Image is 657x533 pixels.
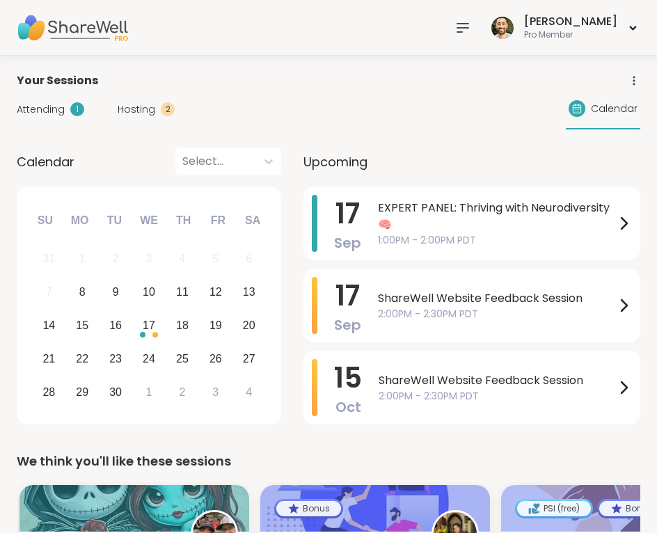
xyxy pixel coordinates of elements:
div: Not available Sunday, September 7th, 2025 [34,278,64,308]
img: ShareWell Nav Logo [17,3,128,52]
span: 15 [334,358,362,397]
div: Choose Saturday, September 27th, 2025 [234,344,264,374]
span: 2:00PM - 2:30PM PDT [379,389,615,404]
div: Bonus [276,501,341,516]
div: 14 [42,316,55,335]
div: Choose Sunday, September 14th, 2025 [34,311,64,341]
div: 2 [113,249,119,268]
div: 4 [246,383,252,401]
span: Attending [17,102,65,117]
div: 10 [143,283,155,301]
div: Choose Wednesday, October 1st, 2025 [134,377,164,407]
div: 17 [143,316,155,335]
div: Su [30,205,61,236]
div: Choose Thursday, September 18th, 2025 [168,311,198,341]
div: Choose Monday, September 29th, 2025 [68,377,97,407]
div: Choose Thursday, September 25th, 2025 [168,344,198,374]
div: 9 [113,283,119,301]
div: Choose Monday, September 15th, 2025 [68,311,97,341]
div: 23 [109,349,122,368]
div: Choose Wednesday, September 10th, 2025 [134,278,164,308]
div: Choose Wednesday, September 17th, 2025 [134,311,164,341]
div: 7 [46,283,52,301]
div: 21 [42,349,55,368]
div: [PERSON_NAME] [524,14,617,29]
div: 30 [109,383,122,401]
div: 4 [179,249,185,268]
div: 22 [76,349,88,368]
div: Choose Saturday, September 20th, 2025 [234,311,264,341]
div: Mo [64,205,95,236]
span: 17 [335,194,360,233]
span: Upcoming [303,152,367,171]
div: Choose Wednesday, September 24th, 2025 [134,344,164,374]
div: 1 [79,249,86,268]
div: Choose Friday, September 26th, 2025 [200,344,230,374]
div: Pro Member [524,29,617,41]
span: Sep [334,233,361,253]
div: 18 [176,316,189,335]
div: Choose Sunday, September 21st, 2025 [34,344,64,374]
div: Choose Thursday, September 11th, 2025 [168,278,198,308]
div: Choose Friday, September 19th, 2025 [200,311,230,341]
span: Your Sessions [17,72,98,89]
div: Choose Friday, September 12th, 2025 [200,278,230,308]
div: 2 [161,102,175,116]
div: 8 [79,283,86,301]
div: 13 [243,283,255,301]
div: Th [168,205,199,236]
div: Choose Friday, October 3rd, 2025 [200,377,230,407]
div: Not available Tuesday, September 2nd, 2025 [101,244,131,274]
div: month 2025-09 [32,242,265,408]
span: EXPERT PANEL: Thriving with Neurodiversity 🧠 [378,200,615,233]
div: 5 [212,249,219,268]
div: Sa [237,205,268,236]
div: Not available Sunday, August 31st, 2025 [34,244,64,274]
div: Choose Thursday, October 2nd, 2025 [168,377,198,407]
div: Choose Saturday, September 13th, 2025 [234,278,264,308]
div: 2 [179,383,185,401]
div: We think you'll like these sessions [17,452,640,471]
div: 1 [146,383,152,401]
div: 1 [70,102,84,116]
div: 20 [243,316,255,335]
span: 2:00PM - 2:30PM PDT [378,307,615,321]
div: 12 [209,283,222,301]
div: Not available Saturday, September 6th, 2025 [234,244,264,274]
div: 3 [146,249,152,268]
div: 29 [76,383,88,401]
div: 19 [209,316,222,335]
div: 11 [176,283,189,301]
div: 16 [109,316,122,335]
div: Choose Tuesday, September 30th, 2025 [101,377,131,407]
span: ShareWell Website Feedback Session [379,372,615,389]
div: 31 [42,249,55,268]
div: 27 [243,349,255,368]
div: Not available Monday, September 1st, 2025 [68,244,97,274]
span: Hosting [118,102,155,117]
div: Not available Thursday, September 4th, 2025 [168,244,198,274]
span: Oct [335,397,361,417]
div: 6 [246,249,252,268]
div: Choose Tuesday, September 16th, 2025 [101,311,131,341]
div: Choose Tuesday, September 23rd, 2025 [101,344,131,374]
div: Not available Friday, September 5th, 2025 [200,244,230,274]
div: Tu [99,205,129,236]
div: Choose Saturday, October 4th, 2025 [234,377,264,407]
span: Calendar [17,152,74,171]
div: 15 [76,316,88,335]
div: Choose Monday, September 8th, 2025 [68,278,97,308]
div: PSI (free) [517,501,591,516]
div: 25 [176,349,189,368]
div: 28 [42,383,55,401]
div: 24 [143,349,155,368]
div: Not available Wednesday, September 3rd, 2025 [134,244,164,274]
div: We [134,205,164,236]
div: Choose Monday, September 22nd, 2025 [68,344,97,374]
span: Sep [334,315,361,335]
span: Calendar [591,102,638,116]
div: Choose Tuesday, September 9th, 2025 [101,278,131,308]
div: Fr [203,205,233,236]
div: 3 [212,383,219,401]
span: ShareWell Website Feedback Session [378,290,615,307]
